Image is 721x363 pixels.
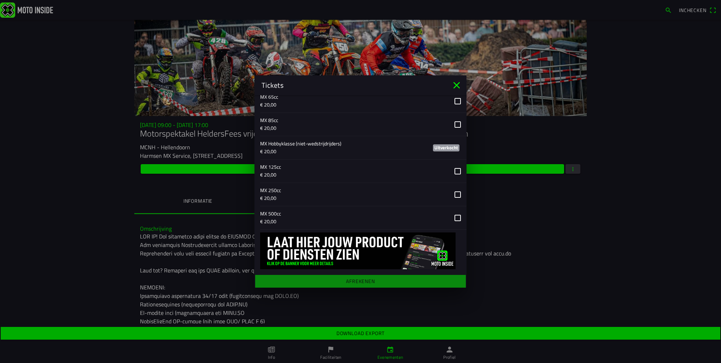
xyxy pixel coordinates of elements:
p: MX Hobbyklasse (niet-wedstrijdrijders) [260,140,422,147]
ion-badge: Uitverkocht [433,144,459,151]
img: 0moMHOOY3raU3U3gHW5KpNDKZy0idSAADlCDDHtX.jpg [260,232,456,269]
ion-icon: close [451,80,462,91]
p: € 20,00 [260,148,422,155]
ion-title: Tickets [254,80,451,91]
